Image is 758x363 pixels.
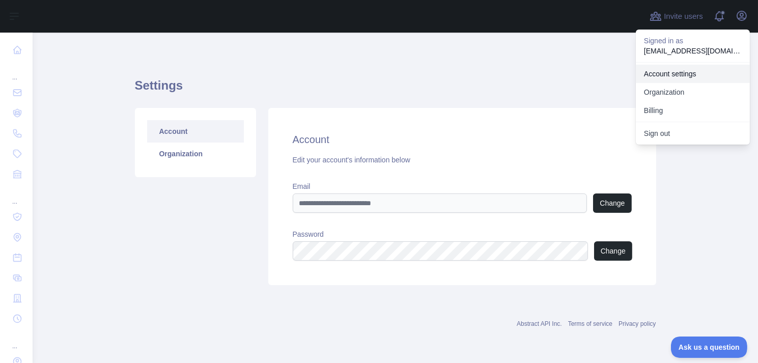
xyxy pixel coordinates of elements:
a: Organization [636,83,750,101]
a: Organization [147,143,244,165]
a: Account settings [636,65,750,83]
a: Abstract API Inc. [517,320,562,327]
button: Sign out [636,124,750,143]
button: Invite users [648,8,705,24]
div: ... [8,330,24,350]
a: Privacy policy [619,320,656,327]
p: [EMAIL_ADDRESS][DOMAIN_NAME] [644,46,742,56]
label: Password [293,229,632,239]
iframe: Toggle Customer Support [671,337,748,358]
div: ... [8,185,24,206]
h2: Account [293,132,632,147]
button: Change [593,193,631,213]
p: Signed in as [644,36,742,46]
label: Email [293,181,632,191]
button: Change [594,241,632,261]
div: ... [8,61,24,81]
a: Terms of service [568,320,612,327]
button: Billing [636,101,750,120]
h1: Settings [135,77,656,102]
a: Account [147,120,244,143]
span: Invite users [664,11,703,22]
div: Edit your account's information below [293,155,632,165]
